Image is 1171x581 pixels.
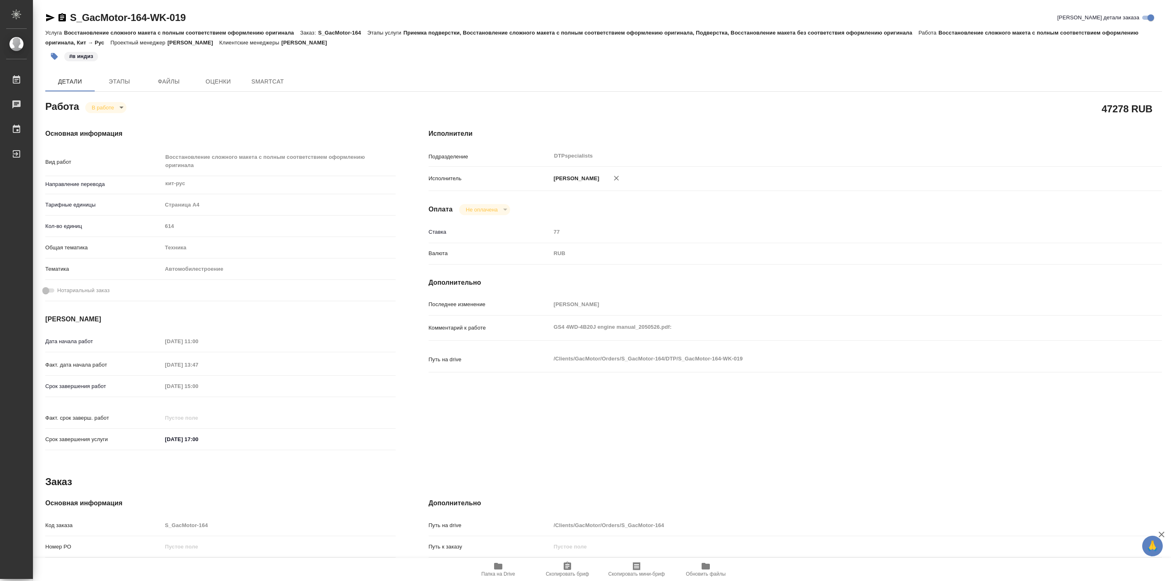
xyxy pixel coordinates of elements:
[686,571,726,577] span: Обновить файлы
[248,77,287,87] span: SmartCat
[168,40,219,46] p: [PERSON_NAME]
[463,206,500,213] button: Не оплачена
[45,314,396,324] h4: [PERSON_NAME]
[551,298,1101,310] input: Пустое поле
[671,558,740,581] button: Обновить файлы
[45,475,72,488] h2: Заказ
[481,571,515,577] span: Папка на Drive
[162,359,234,371] input: Пустое поле
[45,222,162,230] p: Кол-во единиц
[459,204,510,215] div: В работе
[429,278,1162,288] h4: Дополнительно
[50,77,90,87] span: Детали
[45,129,396,139] h4: Основная информация
[551,352,1101,366] textarea: /Clients/GacMotor/Orders/S_GacMotor-164/DTP/S_GacMotor-164-WK-019
[162,519,396,531] input: Пустое поле
[45,521,162,530] p: Код заказа
[608,571,665,577] span: Скопировать мини-бриф
[45,158,162,166] p: Вид работ
[546,571,589,577] span: Скопировать бриф
[45,98,79,113] h2: Работа
[300,30,318,36] p: Заказ:
[45,498,396,508] h4: Основная информация
[45,337,162,346] p: Дата начала работ
[551,541,1101,553] input: Пустое поле
[429,174,551,183] p: Исполнитель
[318,30,367,36] p: S_GacMotor-164
[45,543,162,551] p: Номер РО
[533,558,602,581] button: Скопировать бриф
[919,30,939,36] p: Работа
[551,226,1101,238] input: Пустое поле
[551,519,1101,531] input: Пустое поле
[162,220,396,232] input: Пустое поле
[429,498,1162,508] h4: Дополнительно
[429,543,551,551] p: Путь к заказу
[57,13,67,23] button: Скопировать ссылку
[367,30,404,36] p: Этапы услуги
[429,324,551,332] p: Комментарий к работе
[162,335,234,347] input: Пустое поле
[198,77,238,87] span: Оценки
[45,180,162,188] p: Направление перевода
[602,558,671,581] button: Скопировать мини-бриф
[429,205,453,214] h4: Оплата
[45,201,162,209] p: Тарифные единицы
[429,153,551,161] p: Подразделение
[551,320,1101,334] textarea: GS4 4WD-4B20J engine manual_2050526.pdf:
[45,13,55,23] button: Скопировать ссылку для ЯМессенджера
[89,104,117,111] button: В работе
[45,414,162,422] p: Факт. срок заверш. работ
[45,435,162,444] p: Срок завершения услуги
[149,77,189,87] span: Файлы
[162,541,396,553] input: Пустое поле
[63,52,99,59] span: в индиз
[429,129,1162,139] h4: Исполнители
[70,12,186,23] a: S_GacMotor-164-WK-019
[1142,536,1163,556] button: 🙏
[162,380,234,392] input: Пустое поле
[1057,14,1139,22] span: [PERSON_NAME] детали заказа
[162,412,234,424] input: Пустое поле
[162,198,396,212] div: Страница А4
[429,356,551,364] p: Путь на drive
[85,102,126,113] div: В работе
[429,249,551,258] p: Валюта
[551,246,1101,260] div: RUB
[404,30,919,36] p: Приемка подверстки, Восстановление сложного макета с полным соответствием оформлению оригинала, П...
[429,521,551,530] p: Путь на drive
[45,265,162,273] p: Тематика
[429,228,551,236] p: Ставка
[219,40,282,46] p: Клиентские менеджеры
[57,286,110,295] span: Нотариальный заказ
[45,382,162,390] p: Срок завершения работ
[110,40,167,46] p: Проектный менеджер
[281,40,333,46] p: [PERSON_NAME]
[1145,537,1159,555] span: 🙏
[45,47,63,65] button: Добавить тэг
[1101,102,1152,116] h2: 47278 RUB
[64,30,300,36] p: Восстановление сложного макета с полным соответствием оформлению оригинала
[45,361,162,369] p: Факт. дата начала работ
[45,30,64,36] p: Услуга
[162,241,396,255] div: Техника
[45,244,162,252] p: Общая тематика
[551,174,599,183] p: [PERSON_NAME]
[464,558,533,581] button: Папка на Drive
[607,169,625,187] button: Удалить исполнителя
[162,262,396,276] div: Автомобилестроение
[162,433,234,445] input: ✎ Введи что-нибудь
[100,77,139,87] span: Этапы
[69,52,93,60] p: #в индиз
[429,300,551,309] p: Последнее изменение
